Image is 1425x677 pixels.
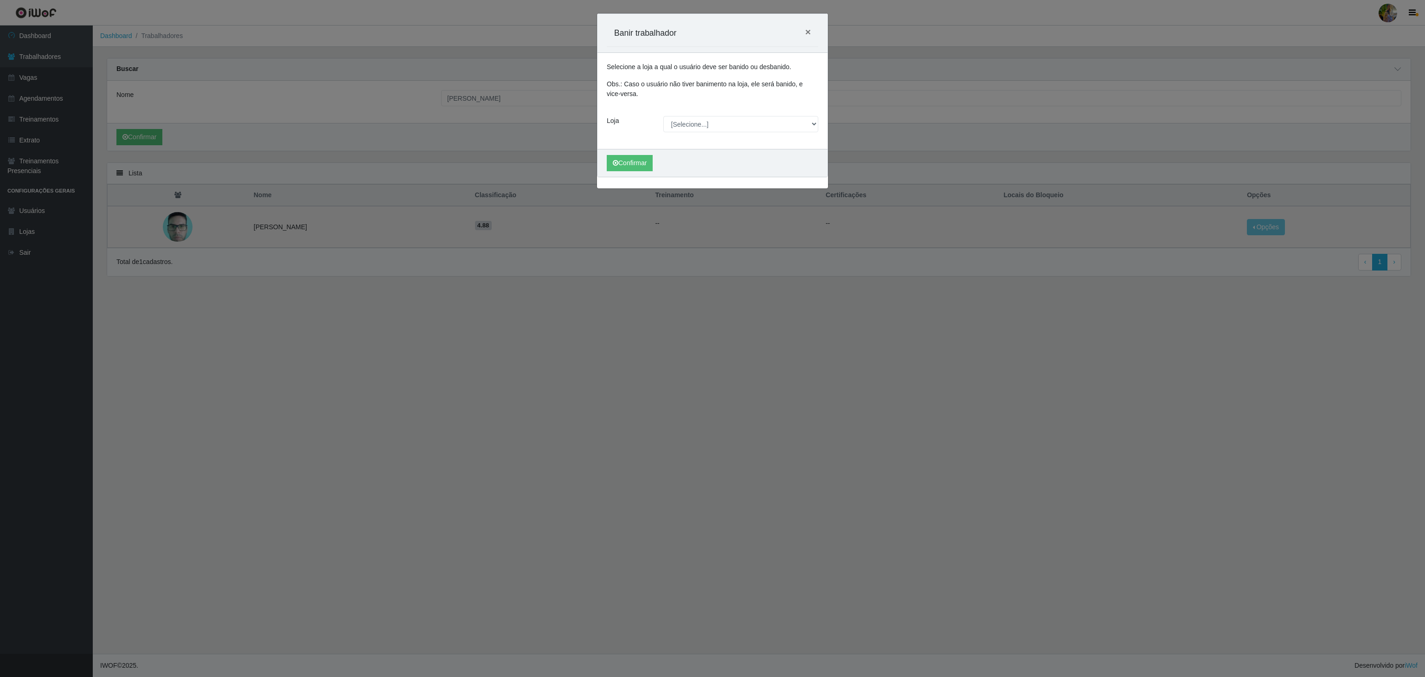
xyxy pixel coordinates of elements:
h5: Banir trabalhador [614,27,676,39]
label: Loja [607,116,619,126]
p: Obs.: Caso o usuário não tiver banimento na loja, ele será banido, e vice-versa. [607,79,818,99]
button: Close [798,19,818,44]
span: × [805,26,811,37]
button: Confirmar [607,155,653,171]
p: Selecione a loja a qual o usuário deve ser banido ou desbanido. [607,62,818,72]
